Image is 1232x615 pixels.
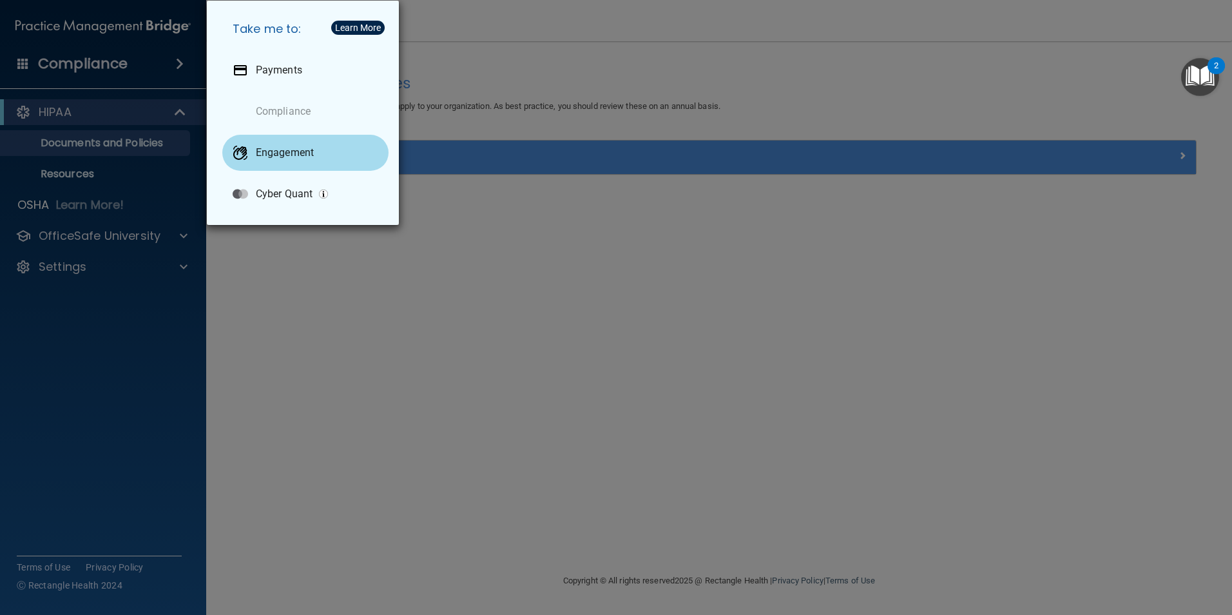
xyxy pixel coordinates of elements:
[256,146,314,159] p: Engagement
[335,23,381,32] div: Learn More
[222,52,389,88] a: Payments
[1214,66,1218,83] div: 2
[1181,58,1219,96] button: Open Resource Center, 2 new notifications
[256,188,313,200] p: Cyber Quant
[222,176,389,212] a: Cyber Quant
[222,11,389,47] h5: Take me to:
[331,21,385,35] button: Learn More
[256,64,302,77] p: Payments
[222,135,389,171] a: Engagement
[222,93,389,130] a: Compliance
